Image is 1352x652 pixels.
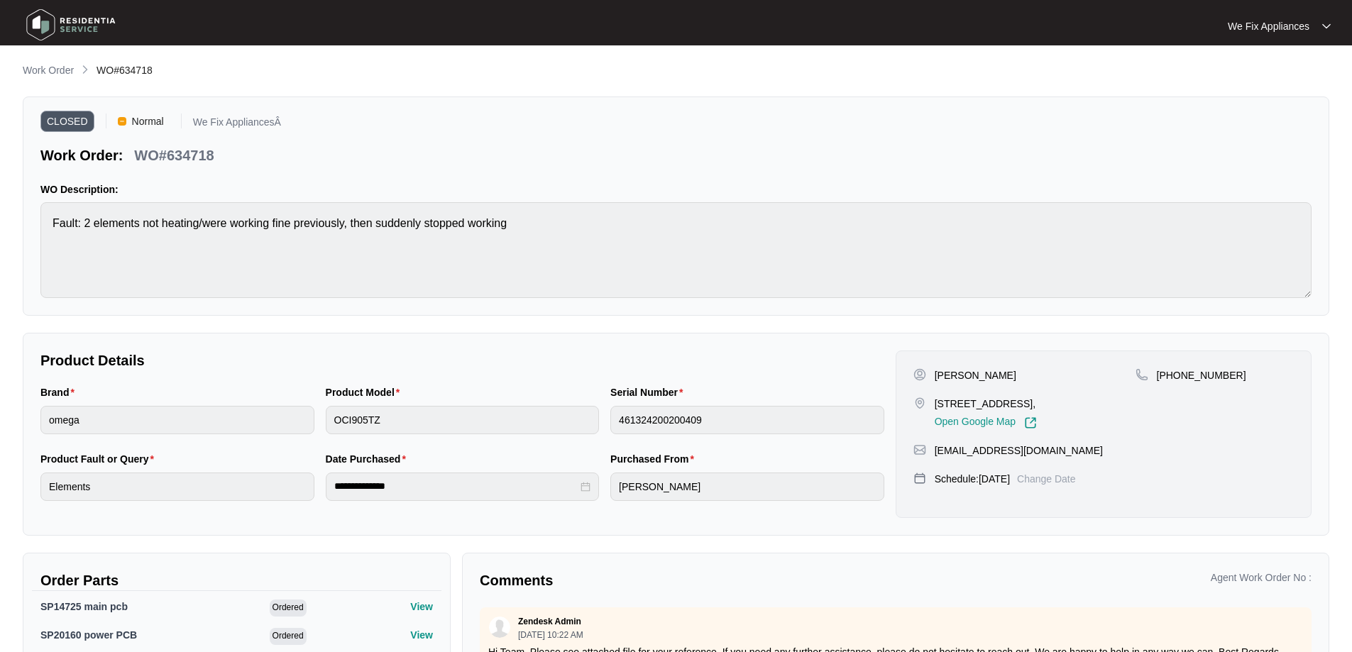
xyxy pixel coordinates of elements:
p: [PERSON_NAME] [935,368,1016,382]
img: map-pin [913,397,926,409]
p: Order Parts [40,570,433,590]
span: SP20160 power PCB [40,629,137,641]
input: Date Purchased [334,479,578,494]
label: Product Model [326,385,406,399]
span: Ordered [270,628,307,645]
p: We Fix Appliances [1228,19,1309,33]
span: SP14725 main pcb [40,601,128,612]
img: Vercel Logo [118,117,126,126]
p: Schedule: [DATE] [935,472,1010,486]
p: We Fix AppliancesÂ [193,117,281,132]
label: Purchased From [610,452,700,466]
img: Link-External [1024,416,1037,429]
img: dropdown arrow [1322,23,1331,30]
span: Normal [126,111,170,132]
input: Serial Number [610,406,884,434]
img: map-pin [1136,368,1148,381]
p: Change Date [1017,472,1076,486]
label: Date Purchased [326,452,412,466]
p: Agent Work Order No : [1211,570,1312,585]
p: WO#634718 [134,145,214,165]
img: residentia service logo [21,4,121,46]
label: Brand [40,385,80,399]
input: Product Fault or Query [40,473,314,501]
input: Purchased From [610,473,884,501]
input: Product Model [326,406,600,434]
p: [DATE] 10:22 AM [518,631,583,639]
label: Product Fault or Query [40,452,160,466]
img: chevron-right [79,64,91,75]
p: [PHONE_NUMBER] [1157,368,1246,382]
p: Zendesk Admin [518,616,581,627]
a: Work Order [20,63,77,79]
img: map-pin [913,443,926,456]
p: WO Description: [40,182,1312,197]
span: Ordered [270,599,307,617]
input: Brand [40,406,314,434]
img: user-pin [913,368,926,381]
textarea: Fault: 2 elements not heating/were working fine previously, then suddenly stopped working [40,202,1312,298]
p: Work Order [23,63,74,77]
a: Open Google Map [935,416,1037,429]
span: WO#634718 [97,65,153,76]
label: Serial Number [610,385,688,399]
p: Work Order: [40,145,123,165]
p: [EMAIL_ADDRESS][DOMAIN_NAME] [935,443,1103,458]
p: View [410,628,433,642]
img: map-pin [913,472,926,485]
p: View [410,599,433,614]
p: Product Details [40,350,884,370]
p: [STREET_ADDRESS], [935,397,1037,411]
span: CLOSED [40,111,94,132]
p: Comments [480,570,886,590]
img: user.svg [489,617,510,638]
